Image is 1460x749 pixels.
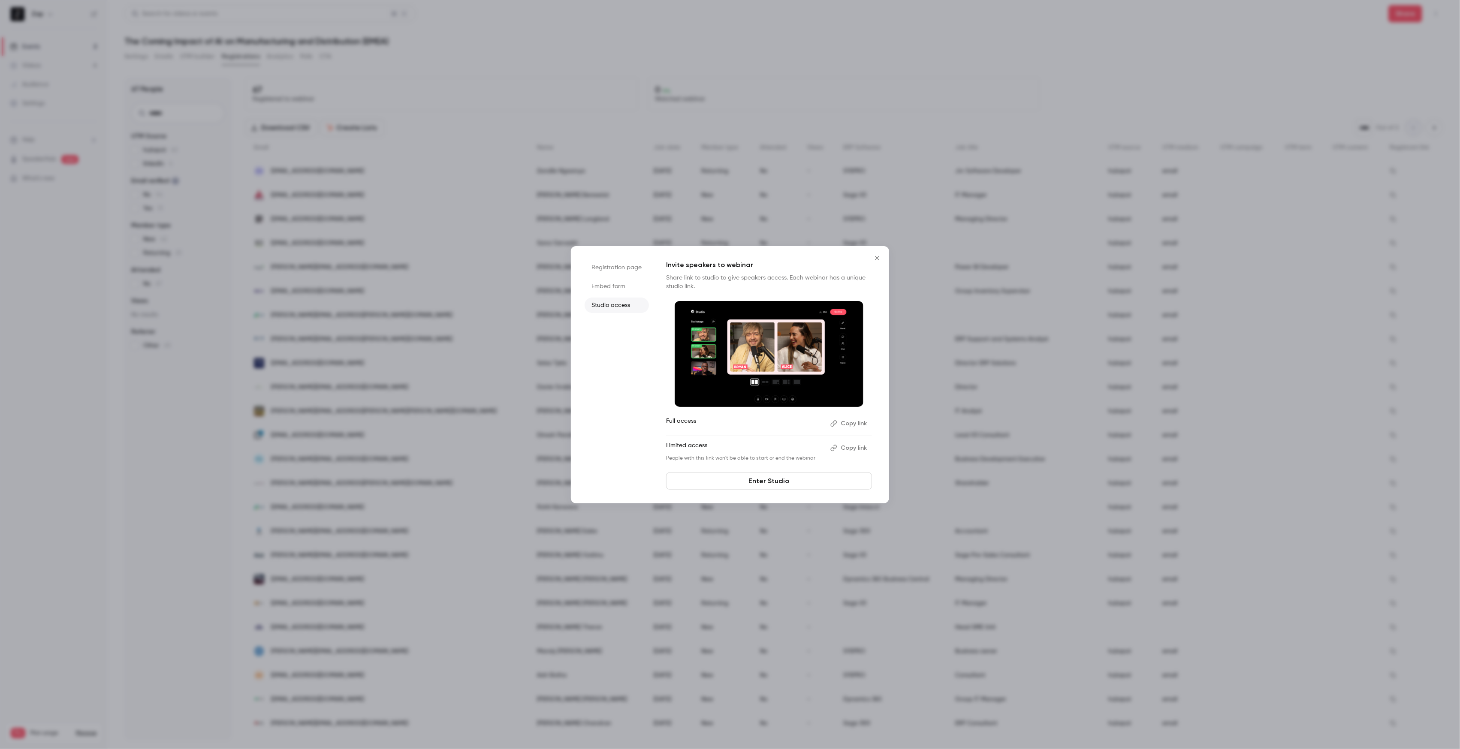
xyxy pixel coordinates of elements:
p: Invite speakers to webinar [666,260,872,270]
p: Full access [666,417,824,430]
li: Embed form [585,279,649,294]
button: Copy link [827,441,872,455]
img: Invite speakers to webinar [675,301,863,407]
li: Studio access [585,298,649,313]
li: Registration page [585,260,649,275]
a: Enter Studio [666,472,872,490]
p: Limited access [666,441,824,455]
button: Close [869,250,886,267]
button: Copy link [827,417,872,430]
p: Share link to studio to give speakers access. Each webinar has a unique studio link. [666,274,872,291]
p: People with this link won't be able to start or end the webinar [666,455,824,462]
